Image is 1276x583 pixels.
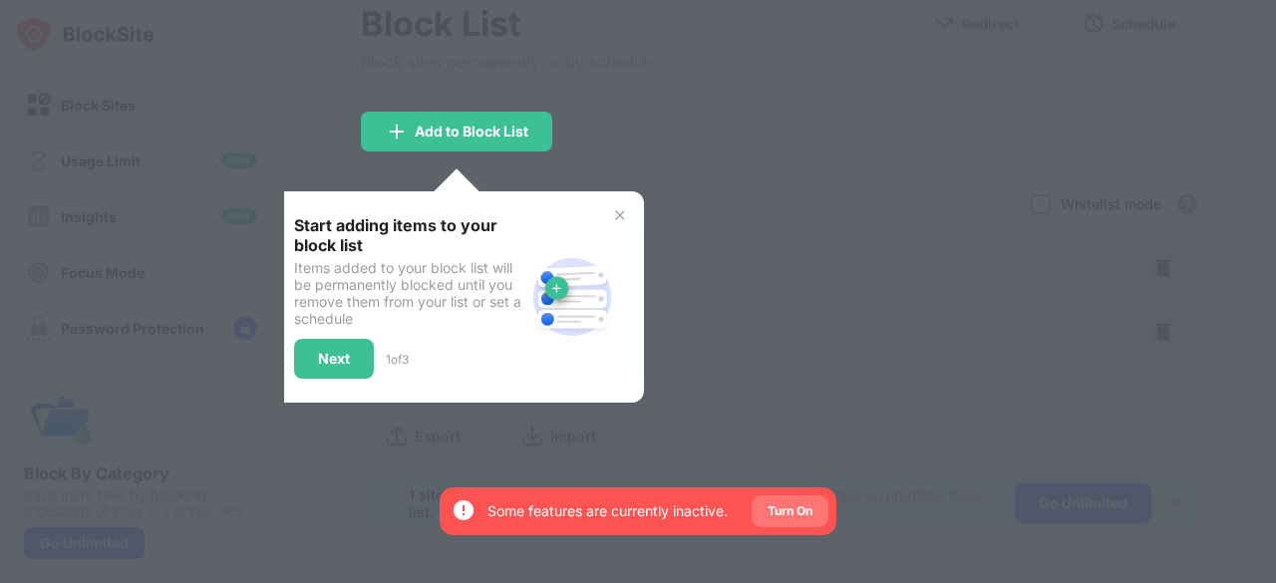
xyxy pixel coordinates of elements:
img: x-button.svg [612,207,628,223]
img: block-site.svg [524,249,620,345]
div: Start adding items to your block list [294,215,524,255]
div: Items added to your block list will be permanently blocked until you remove them from your list o... [294,259,524,327]
div: Next [318,351,350,367]
img: error-circle-white.svg [452,498,476,522]
div: Some features are currently inactive. [487,501,728,521]
div: 1 of 3 [386,352,409,367]
div: Add to Block List [415,124,528,140]
div: Turn On [768,501,812,521]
